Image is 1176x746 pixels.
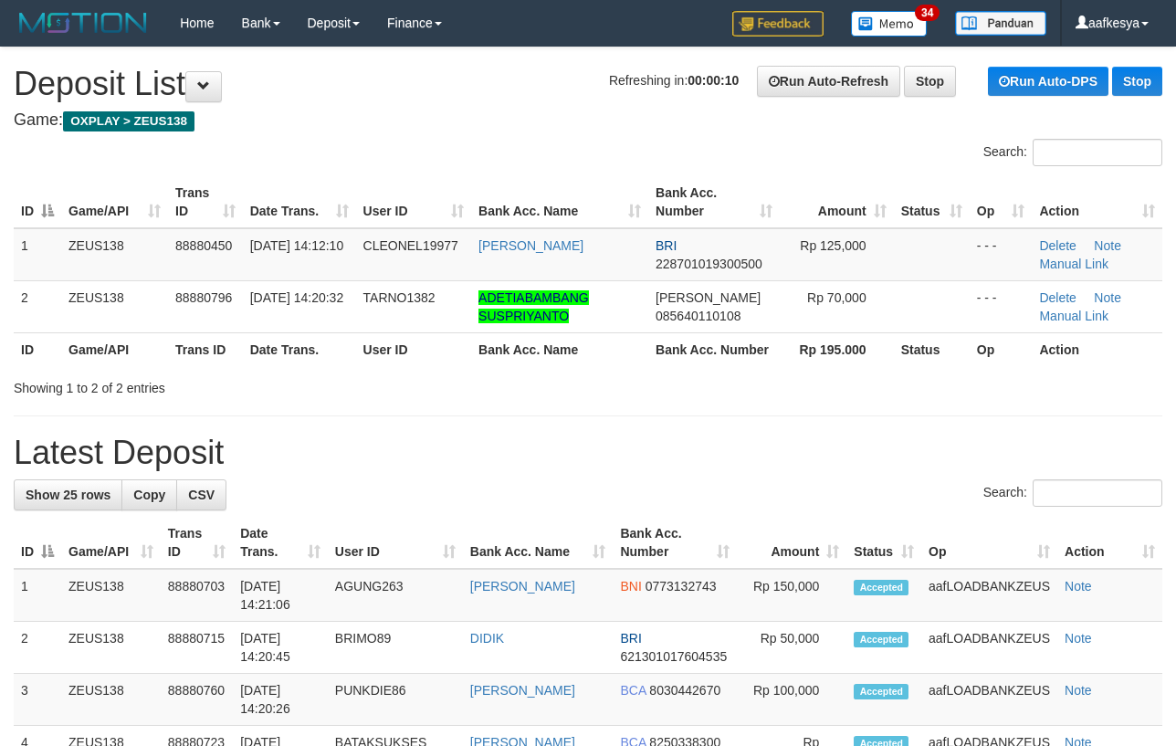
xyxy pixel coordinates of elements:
th: Op [970,332,1033,366]
input: Search: [1033,139,1162,166]
a: Stop [904,66,956,97]
th: Game/API: activate to sort column ascending [61,517,161,569]
th: Date Trans.: activate to sort column ascending [233,517,328,569]
th: Bank Acc. Number [648,332,780,366]
span: CSV [188,488,215,502]
span: Accepted [854,632,908,647]
th: Amount: activate to sort column ascending [737,517,846,569]
a: Manual Link [1039,257,1108,271]
a: Stop [1112,67,1162,96]
a: Manual Link [1039,309,1108,323]
a: Note [1065,631,1092,646]
span: OXPLAY > ZEUS138 [63,111,194,131]
td: 2 [14,622,61,674]
th: Status: activate to sort column ascending [846,517,921,569]
span: Show 25 rows [26,488,110,502]
span: Rp 70,000 [807,290,866,305]
th: Bank Acc. Name: activate to sort column ascending [463,517,614,569]
span: [DATE] 14:20:32 [250,290,343,305]
a: Note [1065,579,1092,594]
span: BCA [620,683,646,698]
td: Rp 100,000 [737,674,846,726]
a: [PERSON_NAME] [470,683,575,698]
label: Search: [983,479,1162,507]
th: ID [14,332,61,366]
td: 1 [14,228,61,281]
td: aafLOADBANKZEUS [921,622,1057,674]
td: Rp 50,000 [737,622,846,674]
span: Copy 0773132743 to clipboard [646,579,717,594]
h4: Game: [14,111,1162,130]
td: [DATE] 14:21:06 [233,569,328,622]
td: ZEUS138 [61,622,161,674]
span: CLEONEL19977 [363,238,458,253]
span: Copy [133,488,165,502]
th: Trans ID: activate to sort column ascending [161,517,233,569]
td: [DATE] 14:20:45 [233,622,328,674]
span: BNI [620,579,641,594]
th: Date Trans.: activate to sort column ascending [243,176,356,228]
a: Note [1094,238,1121,253]
td: 88880703 [161,569,233,622]
th: Game/API [61,332,168,366]
input: Search: [1033,479,1162,507]
th: Op: activate to sort column ascending [970,176,1033,228]
a: ADETIABAMBANG SUSPRIYANTO [478,290,589,323]
td: PUNKDIE86 [328,674,463,726]
th: Bank Acc. Number: activate to sort column ascending [648,176,780,228]
th: Trans ID [168,332,243,366]
span: BRI [620,631,641,646]
th: Bank Acc. Number: activate to sort column ascending [613,517,737,569]
td: Rp 150,000 [737,569,846,622]
a: Delete [1039,290,1076,305]
th: Status [894,332,970,366]
a: [PERSON_NAME] [478,238,583,253]
th: User ID: activate to sort column ascending [328,517,463,569]
th: Status: activate to sort column ascending [894,176,970,228]
th: Trans ID: activate to sort column ascending [168,176,243,228]
td: 2 [14,280,61,332]
span: Copy 228701019300500 to clipboard [656,257,762,271]
td: 88880760 [161,674,233,726]
span: Accepted [854,580,908,595]
td: aafLOADBANKZEUS [921,674,1057,726]
td: 3 [14,674,61,726]
div: Showing 1 to 2 of 2 entries [14,372,477,397]
span: [PERSON_NAME] [656,290,761,305]
td: ZEUS138 [61,674,161,726]
a: [PERSON_NAME] [470,579,575,594]
th: User ID [356,332,472,366]
th: Date Trans. [243,332,356,366]
a: DIDIK [470,631,504,646]
td: - - - [970,228,1033,281]
span: Copy 8030442670 to clipboard [649,683,720,698]
a: Show 25 rows [14,479,122,510]
img: panduan.png [955,11,1046,36]
th: Rp 195.000 [780,332,894,366]
img: Feedback.jpg [732,11,824,37]
span: 88880450 [175,238,232,253]
th: User ID: activate to sort column ascending [356,176,472,228]
td: aafLOADBANKZEUS [921,569,1057,622]
h1: Deposit List [14,66,1162,102]
span: Copy 621301017604535 to clipboard [620,649,727,664]
span: 88880796 [175,290,232,305]
a: Run Auto-DPS [988,67,1108,96]
span: [DATE] 14:12:10 [250,238,343,253]
span: TARNO1382 [363,290,436,305]
td: BRIMO89 [328,622,463,674]
a: Delete [1039,238,1076,253]
th: ID: activate to sort column descending [14,176,61,228]
th: Action: activate to sort column ascending [1057,517,1162,569]
th: Bank Acc. Name [471,332,648,366]
a: CSV [176,479,226,510]
td: - - - [970,280,1033,332]
td: 1 [14,569,61,622]
th: Amount: activate to sort column ascending [780,176,894,228]
img: Button%20Memo.svg [851,11,928,37]
td: [DATE] 14:20:26 [233,674,328,726]
label: Search: [983,139,1162,166]
td: ZEUS138 [61,228,168,281]
span: BRI [656,238,677,253]
th: Bank Acc. Name: activate to sort column ascending [471,176,648,228]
